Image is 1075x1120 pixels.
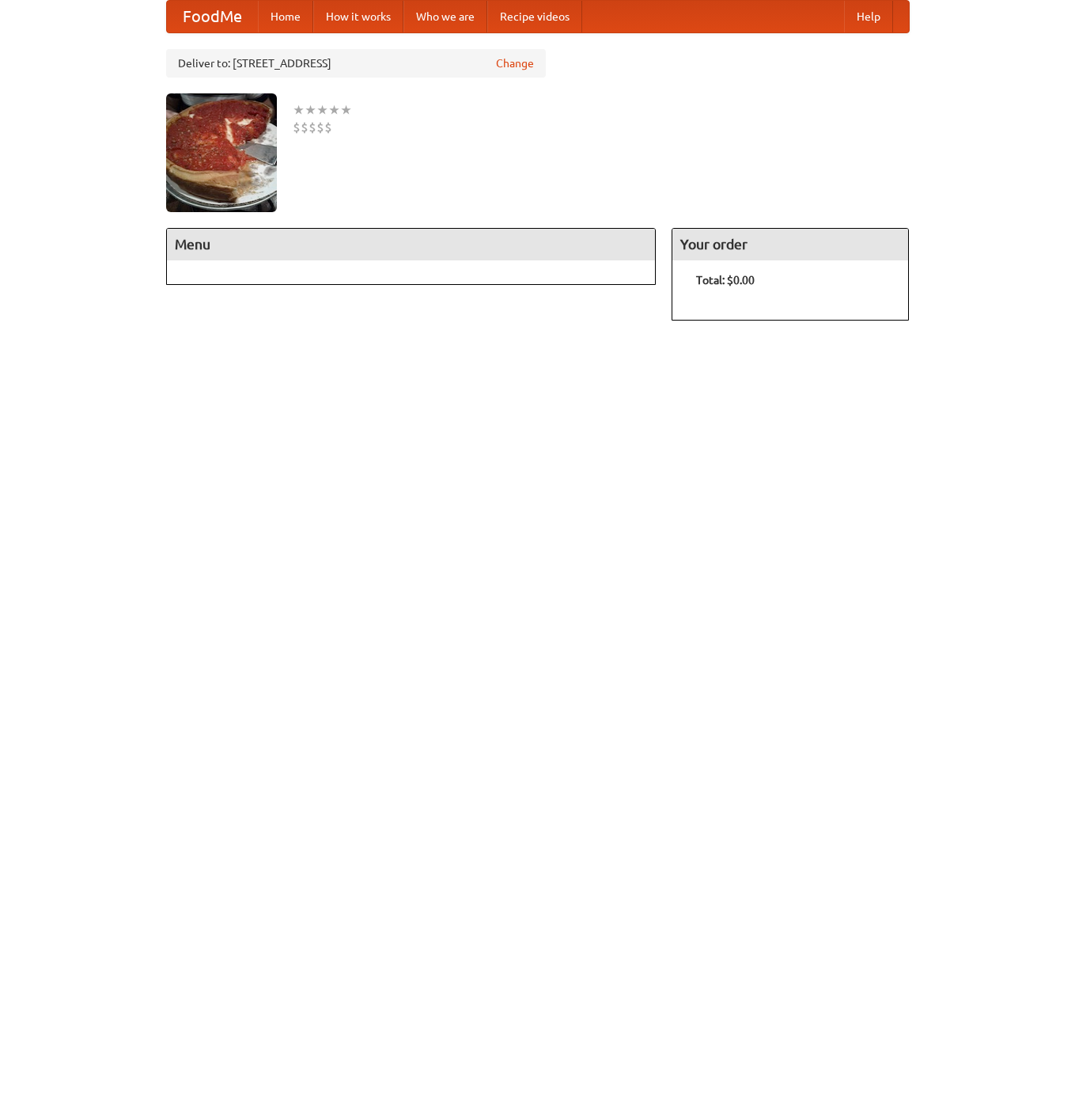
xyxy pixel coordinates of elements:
a: Home [258,1,313,32]
li: $ [308,119,316,136]
a: Who we are [403,1,487,32]
h4: Your order [672,229,908,260]
li: $ [301,119,308,136]
h4: Menu [167,229,656,260]
li: ★ [305,101,316,119]
a: How it works [313,1,403,32]
a: Change [496,55,534,71]
a: FoodMe [167,1,258,32]
b: Total: $0.00 [696,274,755,287]
a: Recipe videos [487,1,582,32]
li: ★ [293,101,305,119]
li: $ [293,119,301,136]
li: $ [316,119,324,136]
li: ★ [328,101,340,119]
a: Help [844,1,893,32]
li: $ [324,119,332,136]
div: Deliver to: [STREET_ADDRESS] [166,49,546,78]
li: ★ [340,101,352,119]
li: ★ [316,101,328,119]
img: angular.jpg [166,93,277,212]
